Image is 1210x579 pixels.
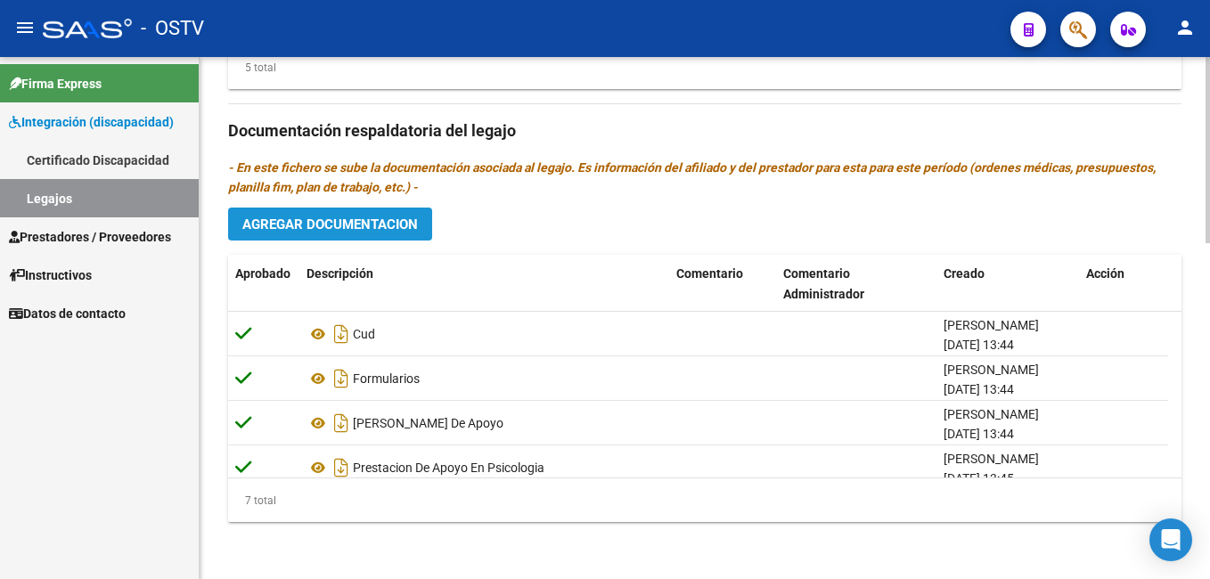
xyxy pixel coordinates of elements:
span: Comentario Administrador [783,266,864,301]
span: Comentario [676,266,743,281]
datatable-header-cell: Acción [1079,255,1168,314]
span: [DATE] 13:44 [944,382,1014,396]
mat-icon: person [1174,17,1196,38]
div: 7 total [228,491,276,510]
i: Descargar documento [330,320,353,348]
datatable-header-cell: Comentario Administrador [776,255,936,314]
datatable-header-cell: Comentario [669,255,776,314]
h3: Documentación respaldatoria del legajo [228,118,1181,143]
i: Descargar documento [330,453,353,482]
span: Descripción [307,266,373,281]
span: [PERSON_NAME] [944,318,1039,332]
span: Integración (discapacidad) [9,112,174,132]
span: Agregar Documentacion [242,216,418,232]
i: - En este fichero se sube la documentación asociada al legajo. Es información del afiliado y del ... [228,160,1156,194]
span: Acción [1086,266,1124,281]
datatable-header-cell: Creado [936,255,1079,314]
button: Agregar Documentacion [228,208,432,241]
datatable-header-cell: Aprobado [228,255,299,314]
span: [PERSON_NAME] [944,363,1039,377]
div: [PERSON_NAME] De Apoyo [307,409,662,437]
span: [PERSON_NAME] [944,407,1039,421]
span: [DATE] 13:45 [944,471,1014,485]
div: Prestacion De Apoyo En Psicologia [307,453,662,482]
div: Cud [307,320,662,348]
span: [PERSON_NAME] [944,452,1039,466]
datatable-header-cell: Descripción [299,255,669,314]
span: Instructivos [9,265,92,285]
mat-icon: menu [14,17,36,38]
div: Formularios [307,364,662,393]
span: Aprobado [235,266,290,281]
div: 5 total [228,58,276,77]
div: Open Intercom Messenger [1149,518,1192,561]
span: [DATE] 13:44 [944,427,1014,441]
span: Creado [944,266,985,281]
span: Firma Express [9,74,102,94]
span: - OSTV [141,9,204,48]
i: Descargar documento [330,409,353,437]
span: Datos de contacto [9,304,126,323]
i: Descargar documento [330,364,353,393]
span: Prestadores / Proveedores [9,227,171,247]
span: [DATE] 13:44 [944,338,1014,352]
